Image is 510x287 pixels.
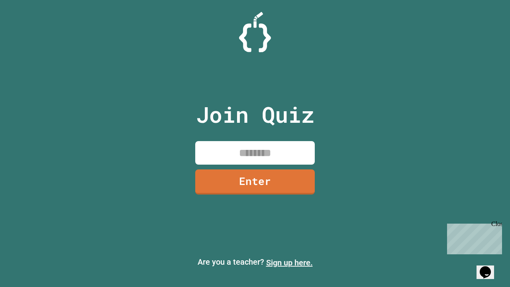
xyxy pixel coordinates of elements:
p: Are you a teacher? [6,256,504,269]
iframe: chat widget [477,255,502,279]
a: Sign up here. [266,258,313,267]
a: Enter [195,169,315,195]
div: Chat with us now!Close [3,3,55,51]
p: Join Quiz [196,98,314,131]
img: Logo.svg [239,12,271,52]
iframe: chat widget [444,220,502,254]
